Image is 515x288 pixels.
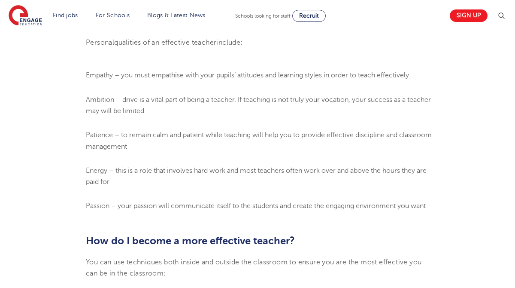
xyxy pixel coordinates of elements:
a: Sign up [450,9,488,22]
span: Passion – your passion will communicate itself to the students and create the engaging environmen... [86,202,426,210]
span: Patience – to remain calm and patient while teaching will help you to provide effective disciplin... [86,131,432,150]
img: Engage Education [9,5,42,27]
span: Recruit [299,12,319,19]
span: qualities of an effective teacher [114,39,216,46]
span: Ambition – drive is a vital part of being a teacher. If teaching is not truly your vocation, your... [86,96,431,115]
span: Personal [86,39,114,46]
span: How do I become a more effective teacher? [86,235,295,247]
a: Find jobs [53,12,78,18]
span: Schools looking for staff [235,13,291,19]
a: Blogs & Latest News [147,12,206,18]
span: include: [216,39,242,46]
a: Recruit [292,10,326,22]
span: Empathy – you must empathise with your pupils’ attitudes and learning styles in order to teach ef... [86,71,409,79]
span: You can use techniques both inside and outside the classroom to ensure you are the most effective... [86,258,421,277]
a: For Schools [96,12,130,18]
span: Energy – this is a role that involves hard work and most teachers often work over and above the h... [86,167,427,186]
